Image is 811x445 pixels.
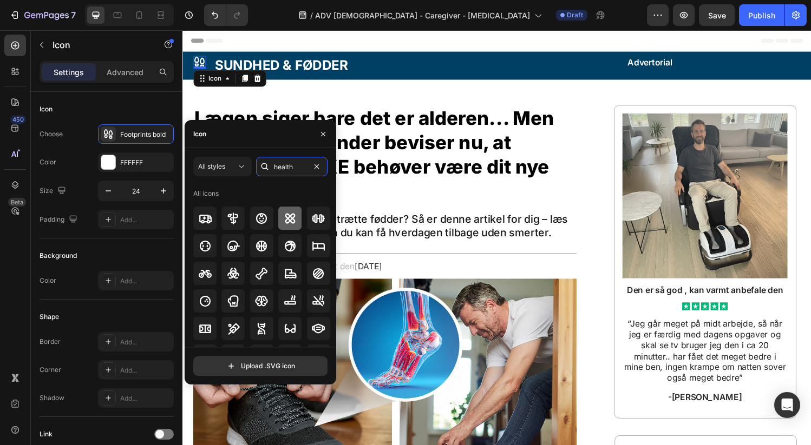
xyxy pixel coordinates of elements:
span: / [310,10,313,21]
button: Save [699,4,735,26]
div: Corner [40,365,61,375]
div: Publish [748,10,775,21]
p: Skrevet af [12,236,125,252]
div: Background [40,251,77,261]
button: All styles [193,157,252,176]
iframe: Design area [182,30,811,445]
p: “Jeg går meget på midt arbejde, så når jeg er færdig med dagens opgaver og skal se tv bruger jeg ... [455,297,624,365]
div: Icon [193,129,206,139]
div: Choose [40,129,63,139]
div: Add... [120,215,171,225]
h2: Advertorial [327,26,639,40]
span: All styles [198,162,225,170]
div: Color [40,157,56,167]
span: ADV [DEMOGRAPHIC_DATA] - Caregiver - [MEDICAL_DATA] [315,10,530,21]
p: Settings [54,67,84,78]
div: FFFFFF [120,158,171,168]
div: Footprints bold [120,130,171,140]
div: Icon [40,104,53,114]
span: Draft [567,10,583,20]
span: [DATE] [178,238,206,249]
p: -[PERSON_NAME] [455,374,624,385]
button: 7 [4,4,81,26]
p: 7 [71,9,76,22]
span: [PERSON_NAME] [54,238,125,249]
div: Add... [120,394,171,403]
div: Size [40,184,68,198]
div: Add... [120,337,171,347]
div: 450 [10,115,26,124]
p: Icon [53,38,145,51]
div: Add... [120,276,171,286]
div: Shape [40,312,59,322]
span: Save [708,11,726,20]
div: Add... [120,366,171,375]
div: All icons [193,189,219,198]
div: Undo/Redo [204,4,248,26]
div: Open Intercom Messenger [774,392,800,418]
h1: Lægen siger bare det er alderen... Men tusindvis af kvinder beviser nu, at fodsmerter IKKE behøve... [11,77,407,181]
p: Advanced [107,67,143,78]
button: Publish [739,4,784,26]
p: Den er så god , kan varmt anbefale den [455,263,624,274]
div: Border [40,337,61,347]
div: Color [40,276,56,285]
p: Udgivet den [128,236,206,252]
p: Døjer du dagligt med ømme, trætte fødder? Så er denne artikel for dig – læs videre og find ud af,... [12,188,406,216]
div: Upload .SVG icon [226,361,295,371]
button: Upload .SVG icon [193,356,328,376]
input: Search icon [256,157,328,176]
div: Shadow [40,393,64,403]
img: gempages_490470678571516785-af065c3e-605a-4b5c-900c-9a536c477896.jpg [454,86,625,256]
div: Padding [40,212,80,227]
div: Beta [8,198,26,207]
div: Link [40,429,53,439]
